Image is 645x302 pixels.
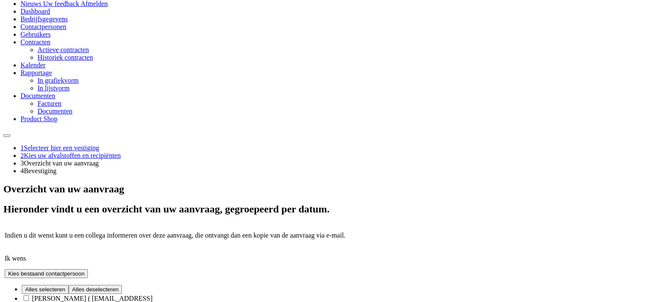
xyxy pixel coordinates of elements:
[20,167,24,174] span: 4
[20,152,121,159] a: 2Kies uw afvalstoffen en recipiënten
[20,38,50,46] a: Contracten
[69,285,122,294] button: Alles deselecteren
[38,46,89,53] a: Actieve contracten
[20,92,55,99] a: Documenten
[38,54,93,61] a: Historiek contracten
[20,144,24,151] span: 1
[38,84,69,92] a: In lijstvorm
[22,285,69,294] button: Alles selecteren
[24,152,121,159] span: Kies uw afvalstoffen en recipiënten
[24,144,99,151] span: Selecteer hier een vestiging
[24,160,98,167] span: Overzicht van uw aanvraag
[24,167,56,174] span: Bevestiging
[20,152,24,159] span: 2
[20,61,46,69] a: Kalender
[5,232,640,239] p: Indien u dit wenst kunt u een collega informeren over deze aanvraag, die ontvangt dan een kopie v...
[20,144,99,151] a: 1Selecteer hier een vestiging
[5,269,88,278] button: Kies bestaand contactpersoon
[38,100,61,107] a: Facturen
[8,270,84,277] span: Kies bestaand contactpersoon
[5,255,640,262] p: Ik wens
[20,23,67,30] a: Contactpersonen
[20,15,68,23] a: Bedrijfsgegevens
[20,160,24,167] span: 3
[20,69,52,76] a: Rapportage
[20,115,58,122] a: Product Shop
[38,77,78,84] a: In grafiekvorm
[20,8,50,15] a: Dashboard
[38,107,72,115] a: Documenten
[3,183,642,195] h2: Overzicht van uw aanvraag
[3,203,642,215] h2: Hieronder vindt u een overzicht van uw aanvraag, gegroepeerd per datum.
[20,31,51,38] a: Gebruikers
